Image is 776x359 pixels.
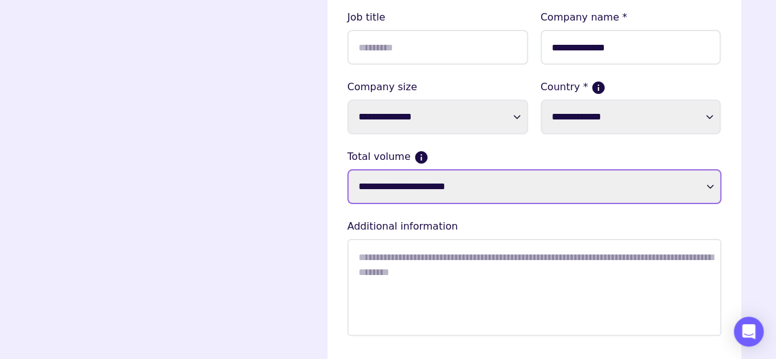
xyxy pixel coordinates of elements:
[347,10,528,25] lable: Job title
[347,219,721,234] lable: Additional information
[347,149,721,164] label: Total volume
[416,152,427,163] button: Current monthly volume your business makes in USD
[347,80,528,95] label: Company size
[734,317,764,347] div: Open Intercom Messenger
[593,82,604,93] button: If more than one country, please select where the majority of your sales come from.
[541,80,721,95] label: Country *
[541,10,721,25] lable: Company name *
